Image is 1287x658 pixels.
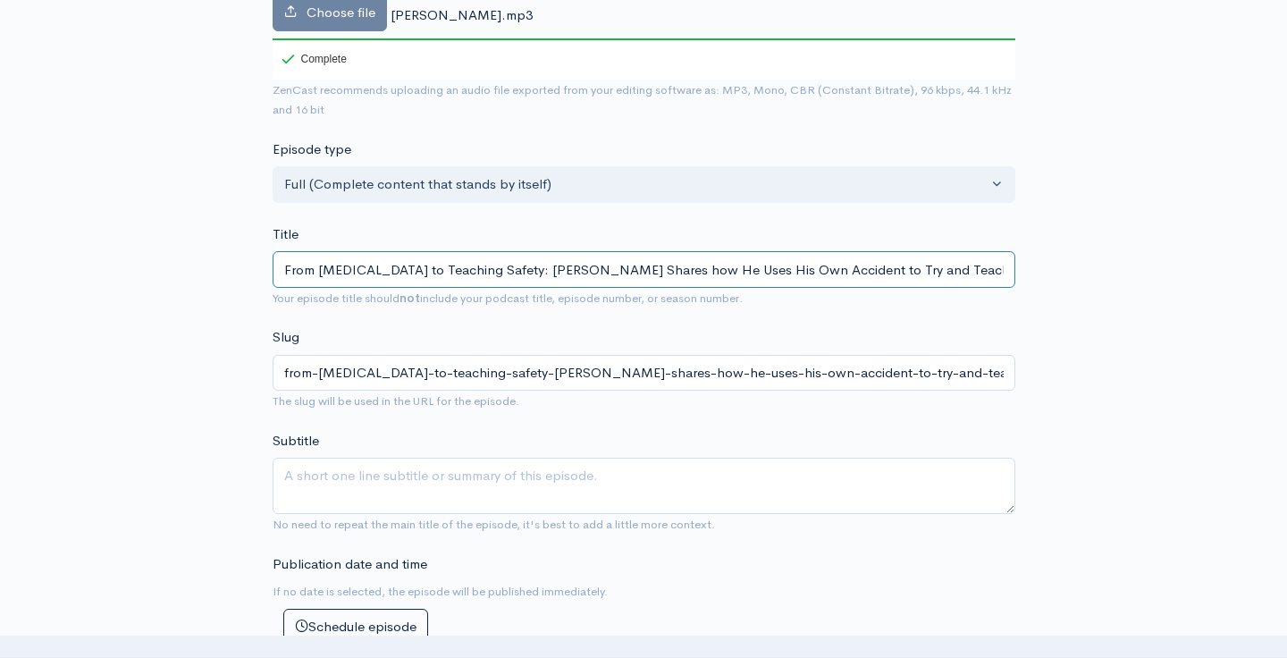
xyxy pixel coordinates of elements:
strong: not [400,291,420,306]
button: Full (Complete content that stands by itself) [273,166,1015,203]
div: 100% [273,38,1015,40]
label: Slug [273,327,299,348]
input: title-of-episode [273,355,1015,392]
button: Schedule episode [283,609,428,645]
span: [PERSON_NAME].mp3 [391,6,533,23]
label: Episode type [273,139,351,160]
small: ZenCast recommends uploading an audio file exported from your editing software as: MP3, Mono, CBR... [273,82,1012,118]
input: What is the episode's title? [273,251,1015,288]
small: The slug will be used in the URL for the episode. [273,393,519,409]
small: Your episode title should include your podcast title, episode number, or season number. [273,291,743,306]
div: Complete [273,38,350,80]
div: Complete [282,54,347,64]
span: Choose file [307,4,375,21]
div: Full (Complete content that stands by itself) [284,174,988,195]
label: Title [273,224,299,245]
small: No need to repeat the main title of the episode, it's best to add a little more context. [273,517,715,532]
label: Publication date and time [273,554,427,575]
label: Subtitle [273,431,319,451]
small: If no date is selected, the episode will be published immediately. [273,584,608,599]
